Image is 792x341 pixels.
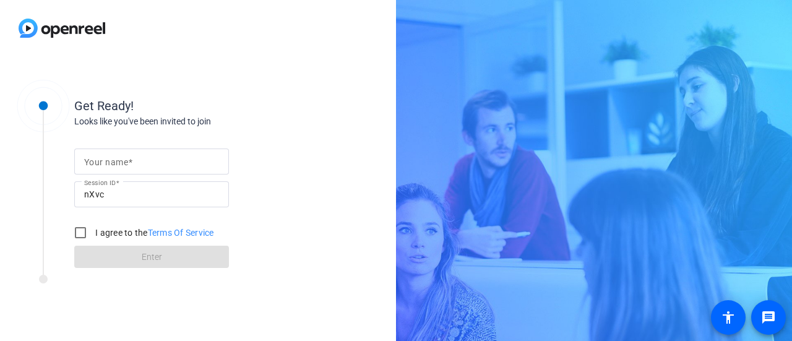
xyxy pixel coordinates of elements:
[84,157,128,167] mat-label: Your name
[84,179,116,186] mat-label: Session ID
[148,228,214,238] a: Terms Of Service
[74,97,322,115] div: Get Ready!
[721,310,736,325] mat-icon: accessibility
[93,227,214,239] label: I agree to the
[74,115,322,128] div: Looks like you've been invited to join
[761,310,776,325] mat-icon: message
